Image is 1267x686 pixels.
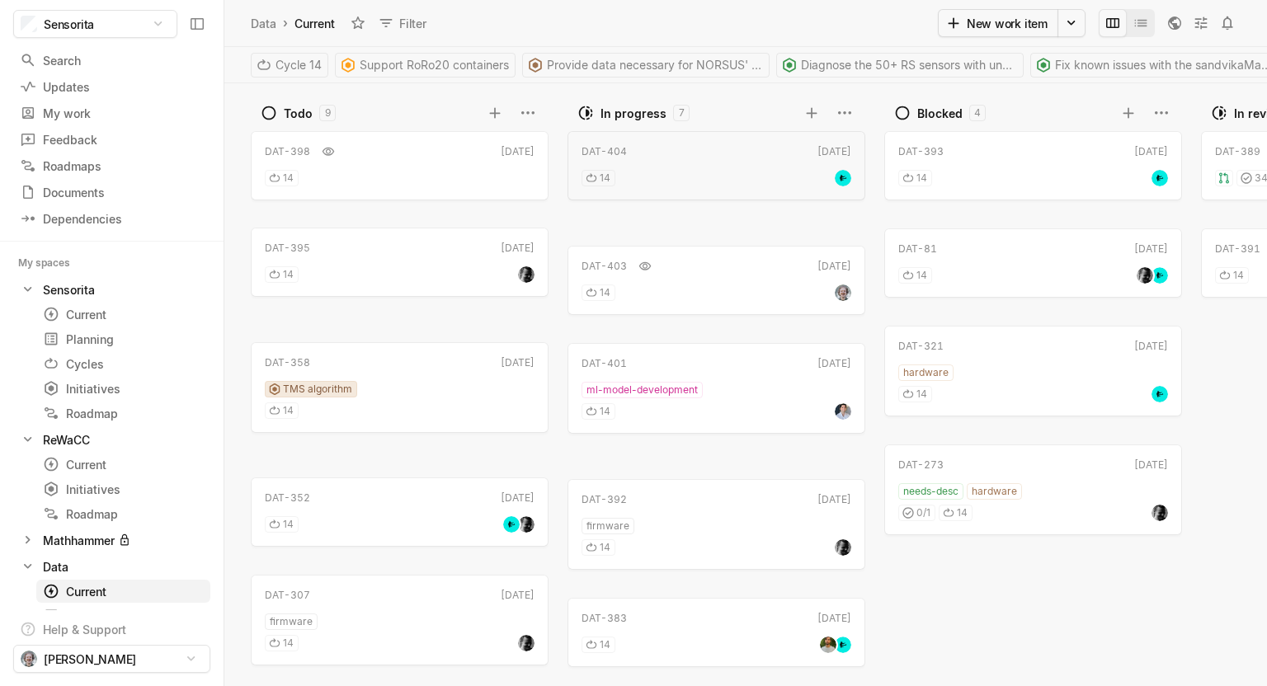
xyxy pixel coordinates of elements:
[283,171,294,186] span: 14
[1134,339,1168,354] div: [DATE]
[1099,9,1155,37] div: board and list toggle
[801,54,1017,77] span: Diagnose the 50+ RS sensors with unknown sensor status
[360,54,509,77] span: Support RoRo20 containers
[582,356,627,371] div: DAT-401
[835,403,851,420] img: EN_IYISI_Kirpilmis.jpeg
[20,131,204,148] div: Feedback
[36,377,210,400] a: Initiatives
[251,228,549,297] a: DAT-395[DATE]14
[568,479,865,570] a: DAT-392[DATE]firmware14
[36,453,210,476] a: Current
[601,105,666,122] div: In progress
[957,505,968,520] span: 14
[265,491,310,505] div: DAT-352
[835,170,851,186] img: jump.png
[13,74,210,99] a: Updates
[13,10,177,38] button: Sensorita
[817,259,851,274] div: [DATE]
[884,326,1182,416] a: DAT-321[DATE]hardware14
[518,516,535,533] img: me.jpg
[916,268,927,283] span: 14
[43,405,204,422] div: Roadmap
[283,15,288,31] div: ›
[600,285,610,300] span: 14
[283,636,294,651] span: 14
[43,532,115,549] div: Mathhammer
[1134,242,1168,256] div: [DATE]
[1215,242,1260,256] div: DAT-391
[251,126,556,686] div: grid
[283,517,294,532] span: 14
[371,10,436,36] button: Filter
[884,126,1189,686] div: grid
[36,580,210,603] a: Current
[276,54,322,77] span: Cycle 14
[916,505,930,520] span: 0 / 1
[568,343,865,434] a: DAT-401[DATE]ml-model-development14
[13,48,210,73] a: Search
[43,306,204,323] div: Current
[898,458,944,472] div: DAT-273
[835,637,851,653] img: jump.png
[265,144,310,159] div: DAT-398
[43,281,95,298] div: Sensorita
[903,365,949,380] span: hardware
[518,635,535,651] img: me.jpg
[1215,144,1260,159] div: DAT-389
[251,126,549,205] div: DAT-398[DATE]14
[284,105,313,122] div: Todo
[43,505,204,523] div: Roadmap
[568,593,865,672] div: DAT-383[DATE]14
[600,171,610,186] span: 14
[518,266,535,283] img: me.jpg
[13,555,210,578] a: Data
[265,241,310,256] div: DAT-395
[13,206,210,231] a: Dependencies
[568,474,865,575] div: DAT-392[DATE]firmware14
[568,338,865,439] div: DAT-401[DATE]ml-model-development14
[501,355,535,370] div: [DATE]
[884,131,1182,200] a: DAT-393[DATE]14
[884,321,1182,421] div: DAT-321[DATE]hardware14
[1099,9,1127,37] button: Change to mode board_view
[36,352,210,375] a: Cycles
[43,558,68,576] div: Data
[884,439,1182,540] div: DAT-273[DATE]needs-deschardware0/114
[568,126,865,205] div: DAT-404[DATE]14
[501,491,535,505] div: [DATE]
[1134,144,1168,159] div: [DATE]
[600,404,610,419] span: 14
[43,380,204,397] div: Initiatives
[568,241,865,320] div: DAT-403[DATE]14
[884,126,1182,205] div: DAT-393[DATE]14
[568,131,865,200] a: DAT-404[DATE]14
[43,621,126,638] div: Help & Support
[903,484,958,499] span: needs-desc
[568,126,873,686] div: grid
[18,255,90,271] div: My spaces
[251,337,549,438] div: DAT-358[DATE]TMS algorithm14
[917,105,963,122] div: Blocked
[247,12,280,35] a: Data
[817,492,851,507] div: [DATE]
[283,382,352,397] span: TMS algorithm
[251,477,549,547] a: DAT-352[DATE]14
[916,171,927,186] span: 14
[319,105,336,121] div: 9
[291,12,338,35] div: Current
[36,604,210,627] a: Planning
[600,637,610,652] span: 14
[20,78,204,96] div: Updates
[20,105,204,122] div: My work
[13,153,210,178] a: Roadmaps
[43,431,90,449] div: ReWaCC
[36,502,210,525] a: Roadmap
[20,210,204,228] div: Dependencies
[1137,267,1153,284] img: me.jpg
[13,278,210,301] a: Sensorita
[13,529,210,552] a: Mathhammer
[972,484,1017,499] span: hardware
[884,223,1182,303] div: DAT-81[DATE]14
[13,180,210,204] a: Documents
